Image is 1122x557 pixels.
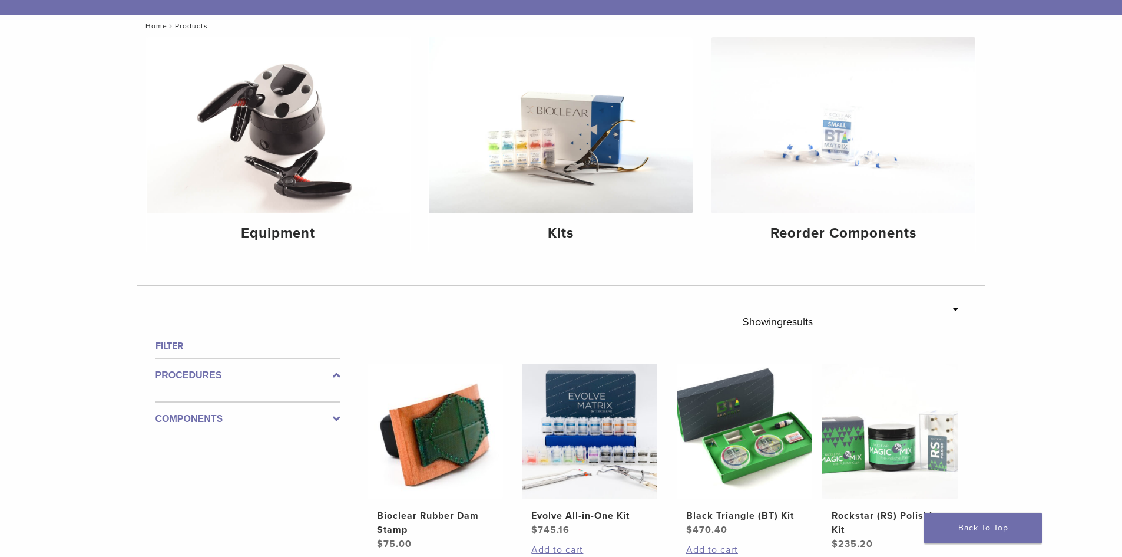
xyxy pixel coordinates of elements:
[156,223,401,244] h4: Equipment
[137,15,985,37] nav: Products
[429,37,693,213] img: Kits
[521,364,658,537] a: Evolve All-in-One KitEvolve All-in-One Kit $745.16
[367,364,504,551] a: Bioclear Rubber Dam StampBioclear Rubber Dam Stamp $75.00
[677,364,812,499] img: Black Triangle (BT) Kit
[155,339,340,353] h4: Filter
[155,412,340,426] label: Components
[147,37,411,213] img: Equipment
[711,37,975,252] a: Reorder Components
[155,368,340,383] label: Procedures
[531,509,648,523] h2: Evolve All-in-One Kit
[377,509,494,537] h2: Bioclear Rubber Dam Stamp
[743,309,813,334] p: Showing results
[531,543,648,557] a: Add to cart: “Evolve All-in-One Kit”
[147,37,411,252] a: Equipment
[142,22,167,30] a: Home
[531,524,570,536] bdi: 745.16
[822,364,959,551] a: Rockstar (RS) Polishing KitRockstar (RS) Polishing Kit $235.20
[832,509,948,537] h2: Rockstar (RS) Polishing Kit
[686,524,727,536] bdi: 470.40
[832,538,873,550] bdi: 235.20
[711,37,975,213] img: Reorder Components
[924,513,1042,543] a: Back To Top
[429,37,693,252] a: Kits
[368,364,503,499] img: Bioclear Rubber Dam Stamp
[531,524,538,536] span: $
[438,223,683,244] h4: Kits
[686,543,803,557] a: Add to cart: “Black Triangle (BT) Kit”
[822,364,958,499] img: Rockstar (RS) Polishing Kit
[721,223,966,244] h4: Reorder Components
[686,524,693,536] span: $
[832,538,838,550] span: $
[686,509,803,523] h2: Black Triangle (BT) Kit
[167,23,175,29] span: /
[377,538,383,550] span: $
[522,364,657,499] img: Evolve All-in-One Kit
[676,364,813,537] a: Black Triangle (BT) KitBlack Triangle (BT) Kit $470.40
[377,538,412,550] bdi: 75.00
